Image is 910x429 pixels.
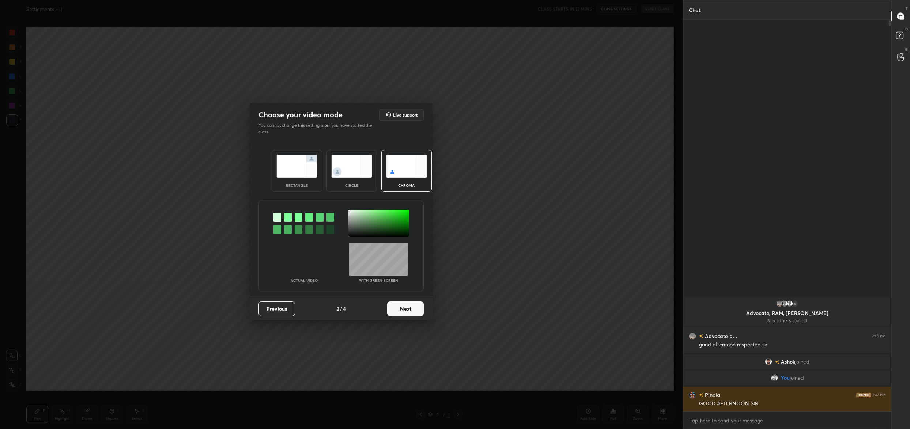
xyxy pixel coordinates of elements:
p: Chat [683,0,706,20]
p: G [905,47,908,52]
button: Next [387,301,424,316]
div: chroma [392,183,421,187]
div: 2:46 PM [872,334,886,338]
img: 82891dd8901f4688a661d142dbf926fe.jpg [776,300,783,307]
h4: 4 [343,305,346,312]
span: You [781,375,789,381]
img: no-rating-badge.077c3623.svg [699,334,703,338]
div: good afternoon respected sir [699,341,886,349]
img: chromaScreenIcon.c19ab0a0.svg [386,155,427,178]
span: joined [789,375,804,381]
img: iconic-dark.1390631f.png [856,393,871,397]
img: no-rating-badge.077c3623.svg [775,360,779,364]
h6: Pinola [703,391,720,399]
img: no-rating-badge.077c3623.svg [699,393,703,397]
div: circle [337,183,366,187]
img: 1d3e4f48547346b4a581f9977bce97a6.jpg [765,358,772,365]
span: Ashok [781,359,795,365]
p: Actual Video [291,278,318,282]
p: T [906,6,908,11]
p: With green screen [359,278,398,282]
h4: 2 [337,305,339,312]
div: grid [683,296,891,412]
h6: Advocate p... [703,332,737,340]
img: 8a00575793784efba19b0fb88d013578.jpg [770,374,778,381]
img: normalScreenIcon.ae25ed63.svg [276,155,317,178]
img: 82891dd8901f4688a661d142dbf926fe.jpg [689,333,696,340]
img: default.png [786,300,793,307]
p: Advocate, RAM, [PERSON_NAME] [689,310,885,316]
h5: Live support [393,113,418,117]
h4: / [340,305,342,312]
p: You cannot change this setting after you have started the class [258,122,377,135]
div: 5 [791,300,798,307]
div: rectangle [282,183,311,187]
div: 2:47 PM [872,393,886,397]
div: GOOD AFTERNOON SIR [699,400,886,407]
p: D [905,26,908,32]
span: joined [795,359,809,365]
img: a44bb8cdb9f24147afe597ad2ea16eef.jpg [689,391,696,399]
button: Previous [258,301,295,316]
img: default.png [781,300,788,307]
img: circleScreenIcon.acc0effb.svg [331,155,372,178]
h2: Choose your video mode [258,110,343,119]
p: & 5 others joined [689,318,885,323]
